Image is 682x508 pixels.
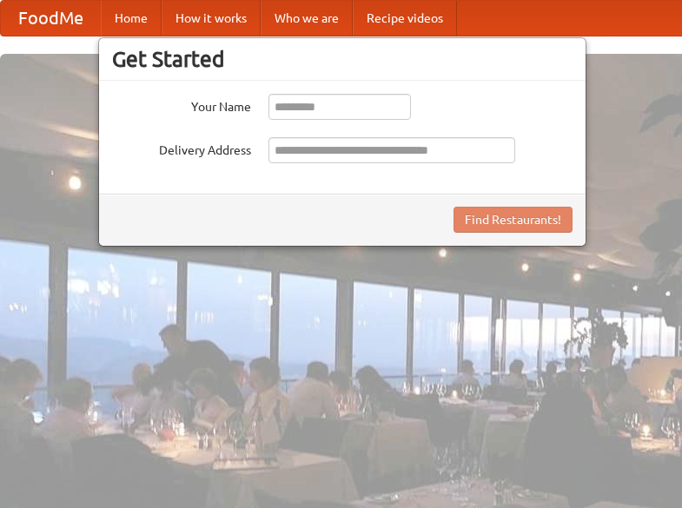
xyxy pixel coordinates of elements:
[101,1,162,36] a: Home
[112,94,251,115] label: Your Name
[261,1,353,36] a: Who we are
[112,137,251,159] label: Delivery Address
[454,207,573,233] button: Find Restaurants!
[353,1,457,36] a: Recipe videos
[162,1,261,36] a: How it works
[112,46,573,72] h3: Get Started
[1,1,101,36] a: FoodMe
